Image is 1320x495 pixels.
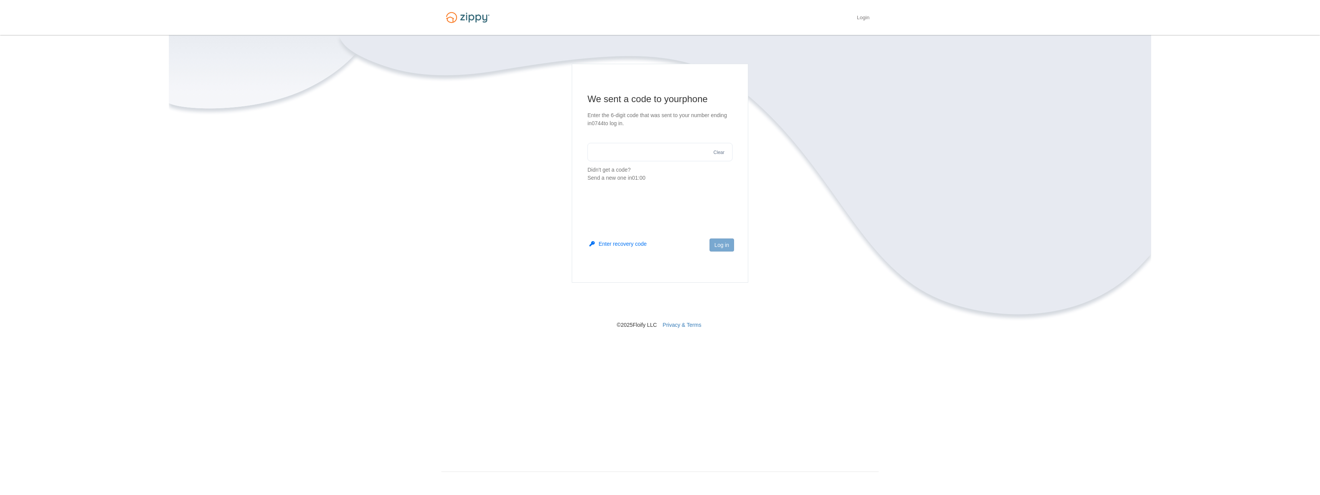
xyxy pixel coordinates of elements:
[857,15,870,22] a: Login
[587,174,733,182] div: Send a new one in 01:00
[709,238,734,252] button: Log in
[441,8,494,26] img: Logo
[589,240,647,248] button: Enter recovery code
[441,283,879,329] nav: © 2025 Floify LLC
[711,149,727,156] button: Clear
[587,166,733,182] p: Didn't get a code?
[663,322,701,328] a: Privacy & Terms
[587,111,733,127] p: Enter the 6-digit code that was sent to your number ending in 0744 to log in.
[587,93,733,105] h1: We sent a code to your phone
